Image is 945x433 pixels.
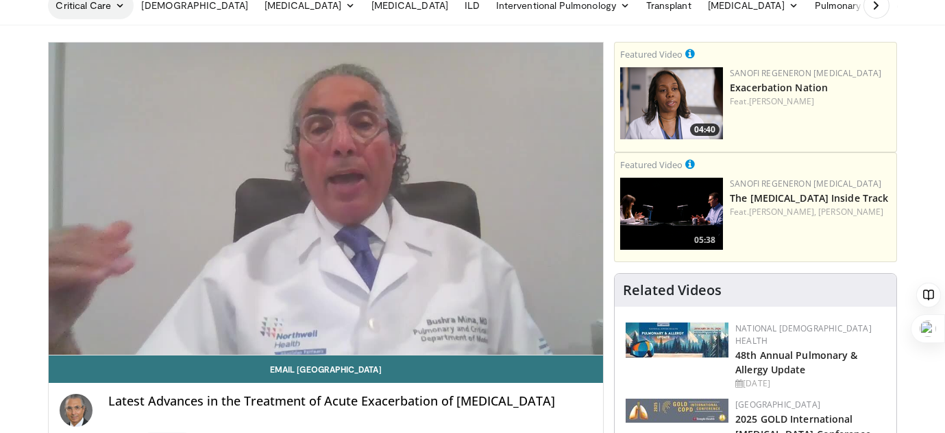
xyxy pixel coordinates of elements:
[690,124,720,136] span: 04:40
[735,349,857,376] a: 48th Annual Pulmonary & Allergy Update
[730,206,891,218] div: Feat.
[620,67,723,139] img: f92dcc08-e7a7-4add-ad35-5d3cf068263e.png.150x105_q85_crop-smart_upscale.png
[818,206,883,218] a: [PERSON_NAME]
[620,178,723,250] img: 64e8314d-0090-42e1-8885-f47de767bd23.png.150x105_q85_crop-smart_upscale.png
[730,95,891,108] div: Feat.
[49,43,604,355] video-js: Video Player
[623,282,722,299] h4: Related Videos
[730,67,881,79] a: Sanofi Regeneron [MEDICAL_DATA]
[626,323,728,358] img: b90f5d12-84c1-472e-b843-5cad6c7ef911.jpg.150x105_q85_autocrop_double_scale_upscale_version-0.2.jpg
[735,323,872,347] a: National [DEMOGRAPHIC_DATA] Health
[620,48,683,60] small: Featured Video
[730,191,888,204] a: The [MEDICAL_DATA] Inside Track
[690,234,720,246] span: 05:38
[620,67,723,139] a: 04:40
[730,81,828,94] a: Exacerbation Nation
[109,394,593,409] h4: Latest Advances in the Treatment of Acute Exacerbation of [MEDICAL_DATA]
[49,355,604,383] a: Email [GEOGRAPHIC_DATA]
[620,178,723,250] a: 05:38
[749,206,816,218] a: [PERSON_NAME],
[626,399,728,423] img: 29f03053-4637-48fc-b8d3-cde88653f0ec.jpeg.150x105_q85_autocrop_double_scale_upscale_version-0.2.jpg
[620,159,683,171] small: Featured Video
[749,95,814,107] a: [PERSON_NAME]
[735,399,820,410] a: [GEOGRAPHIC_DATA]
[730,178,881,189] a: Sanofi Regeneron [MEDICAL_DATA]
[735,377,885,390] div: [DATE]
[60,394,93,427] img: Avatar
